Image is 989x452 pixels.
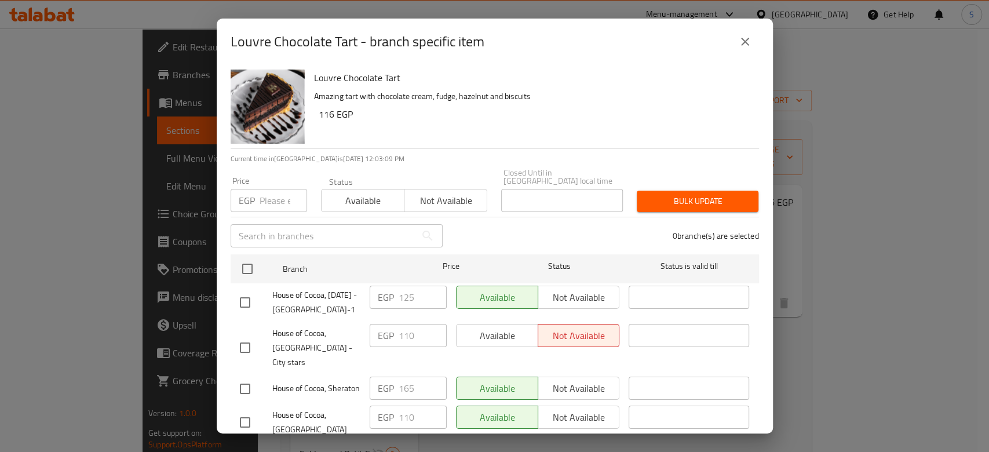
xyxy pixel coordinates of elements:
[231,224,416,247] input: Search in branches
[399,377,447,400] input: Please enter price
[239,194,255,207] p: EGP
[314,70,750,86] h6: Louvre Chocolate Tart
[231,154,759,164] p: Current time in [GEOGRAPHIC_DATA] is [DATE] 12:03:09 PM
[272,326,360,370] span: House of Cocoa, [GEOGRAPHIC_DATA] - City stars
[731,28,759,56] button: close
[399,324,447,347] input: Please enter price
[326,192,400,209] span: Available
[409,192,483,209] span: Not available
[413,259,490,274] span: Price
[283,262,403,276] span: Branch
[260,189,307,212] input: Please enter price
[321,189,404,212] button: Available
[378,290,394,304] p: EGP
[673,230,759,242] p: 0 branche(s) are selected
[272,381,360,396] span: House of Cocoa, Sheraton
[404,189,487,212] button: Not available
[319,106,750,122] h6: 116 EGP
[629,259,749,274] span: Status is valid till
[272,288,360,317] span: House of Cocoa, [DATE] - [GEOGRAPHIC_DATA]-1
[272,408,360,437] span: House of Cocoa, [GEOGRAPHIC_DATA]
[378,381,394,395] p: EGP
[378,329,394,342] p: EGP
[399,406,447,429] input: Please enter price
[399,286,447,309] input: Please enter price
[314,89,750,104] p: Amazing tart with chocolate cream, fudge, hazelnut and biscuits
[231,32,484,51] h2: Louvre Chocolate Tart - branch specific item
[637,191,758,212] button: Bulk update
[499,259,619,274] span: Status
[646,194,749,209] span: Bulk update
[378,410,394,424] p: EGP
[231,70,305,144] img: Louvre Chocolate Tart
